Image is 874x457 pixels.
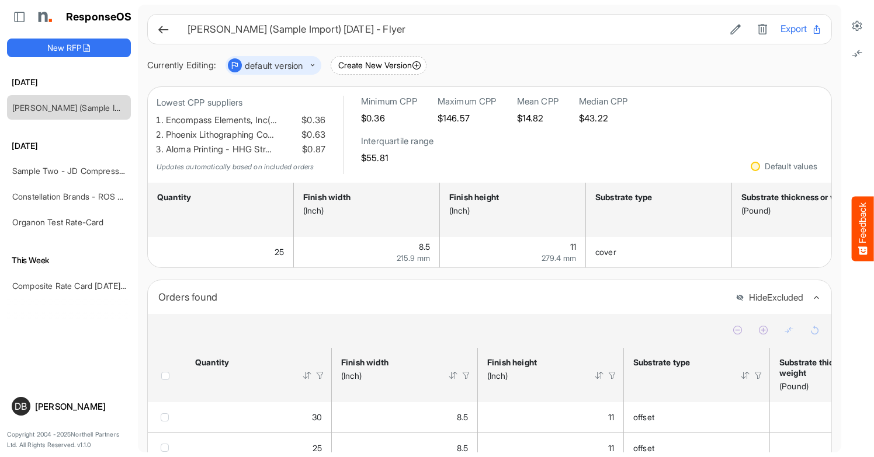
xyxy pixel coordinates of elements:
[633,443,654,453] span: offset
[741,205,865,216] div: (Pound)
[300,142,325,157] span: $0.87
[147,58,216,73] div: Currently Editing:
[303,192,426,203] div: Finish width
[148,402,186,432] td: checkbox
[299,113,325,128] span: $0.36
[487,357,579,368] div: Finish height
[579,113,628,123] h5: $43.22
[517,113,559,123] h5: $14.82
[15,402,27,411] span: DB
[186,402,332,432] td: 30 is template cell Column Header httpsnorthellcomontologiesmapping-rulesorderhasquantity
[779,381,871,392] div: (Pound)
[397,253,430,263] span: 215.9 mm
[457,412,468,422] span: 8.5
[32,5,56,29] img: Northell
[361,96,417,107] h6: Minimum CPP
[332,402,478,432] td: 8.5 is template cell Column Header httpsnorthellcomontologiesmapping-rulesmeasurementhasfinishsiz...
[438,113,497,123] h5: $146.57
[66,11,132,23] h1: ResponseOS
[315,370,325,381] div: Filter Icon
[12,281,151,291] a: Composite Rate Card [DATE]_smaller
[449,192,573,203] div: Finish height
[633,357,725,368] div: Substrate type
[148,237,294,267] td: 25 is template cell Column Header httpsnorthellcomontologiesmapping-rulesorderhasquantity
[608,412,614,422] span: 11
[542,253,576,263] span: 279.4 mm
[7,76,131,89] h6: [DATE]
[361,135,433,147] h6: Interquartile range
[517,96,559,107] h6: Mean CPP
[341,357,433,368] div: Finish width
[166,142,325,157] li: Aloma Printing - HHG Str…
[341,371,433,381] div: (Inch)
[570,242,576,252] span: 11
[461,370,471,381] div: Filter Icon
[312,412,322,422] span: 30
[595,192,719,203] div: Substrate type
[852,196,874,261] button: Feedback
[361,153,433,163] h5: $55.81
[779,357,871,378] div: Substrate thickness or weight
[303,205,426,216] div: (Inch)
[478,402,624,432] td: 11 is template cell Column Header httpsnorthellcomontologiesmapping-rulesmeasurementhasfinishsize...
[157,162,314,171] em: Updates automatically based on included orders
[736,293,803,303] button: HideExcluded
[299,128,325,142] span: $0.63
[753,370,764,381] div: Filter Icon
[579,96,628,107] h6: Median CPP
[275,247,284,257] span: 25
[12,191,140,201] a: Constellation Brands - ROS prices
[449,205,573,216] div: (Inch)
[166,113,325,128] li: Encompass Elements, Inc(…
[188,25,717,34] h6: [PERSON_NAME] (Sample Import) [DATE] - Flyer
[12,166,136,176] a: Sample Two - JD Compressed 2
[438,96,497,107] h6: Maximum CPP
[608,443,614,453] span: 11
[166,128,325,142] li: Phoenix Lithographing Co…
[7,254,131,267] h6: This Week
[158,289,727,305] div: Orders found
[7,139,131,152] h6: [DATE]
[195,357,287,368] div: Quantity
[765,162,817,170] div: Default values
[7,430,131,450] p: Copyright 2004 - 2025 Northell Partners Ltd. All Rights Reserved. v 1.1.0
[419,242,430,252] span: 8.5
[781,22,822,37] button: Export
[12,103,194,113] a: [PERSON_NAME] (Sample Import) [DATE] - Flyer
[157,96,325,110] p: Lowest CPP suppliers
[12,217,104,227] a: Organon Test Rate-Card
[586,237,732,267] td: cover is template cell Column Header httpsnorthellcomontologiesmapping-rulesmaterialhassubstratem...
[148,348,186,402] th: Header checkbox
[361,113,417,123] h5: $0.36
[727,22,744,37] button: Edit
[633,412,654,422] span: offset
[457,443,468,453] span: 8.5
[7,39,131,57] button: New RFP
[331,56,426,75] button: Create New Version
[754,22,771,37] button: Delete
[607,370,618,381] div: Filter Icon
[157,192,280,203] div: Quantity
[741,192,865,203] div: Substrate thickness or weight
[440,237,586,267] td: 11 is template cell Column Header httpsnorthellcomontologiesmapping-rulesmeasurementhasfinishsize...
[624,402,770,432] td: offset is template cell Column Header httpsnorthellcomontologiesmapping-rulesmaterialhassubstrate...
[313,443,322,453] span: 25
[595,247,616,257] span: cover
[294,237,440,267] td: 8.5 is template cell Column Header httpsnorthellcomontologiesmapping-rulesmeasurementhasfinishsiz...
[487,371,579,381] div: (Inch)
[35,402,126,411] div: [PERSON_NAME]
